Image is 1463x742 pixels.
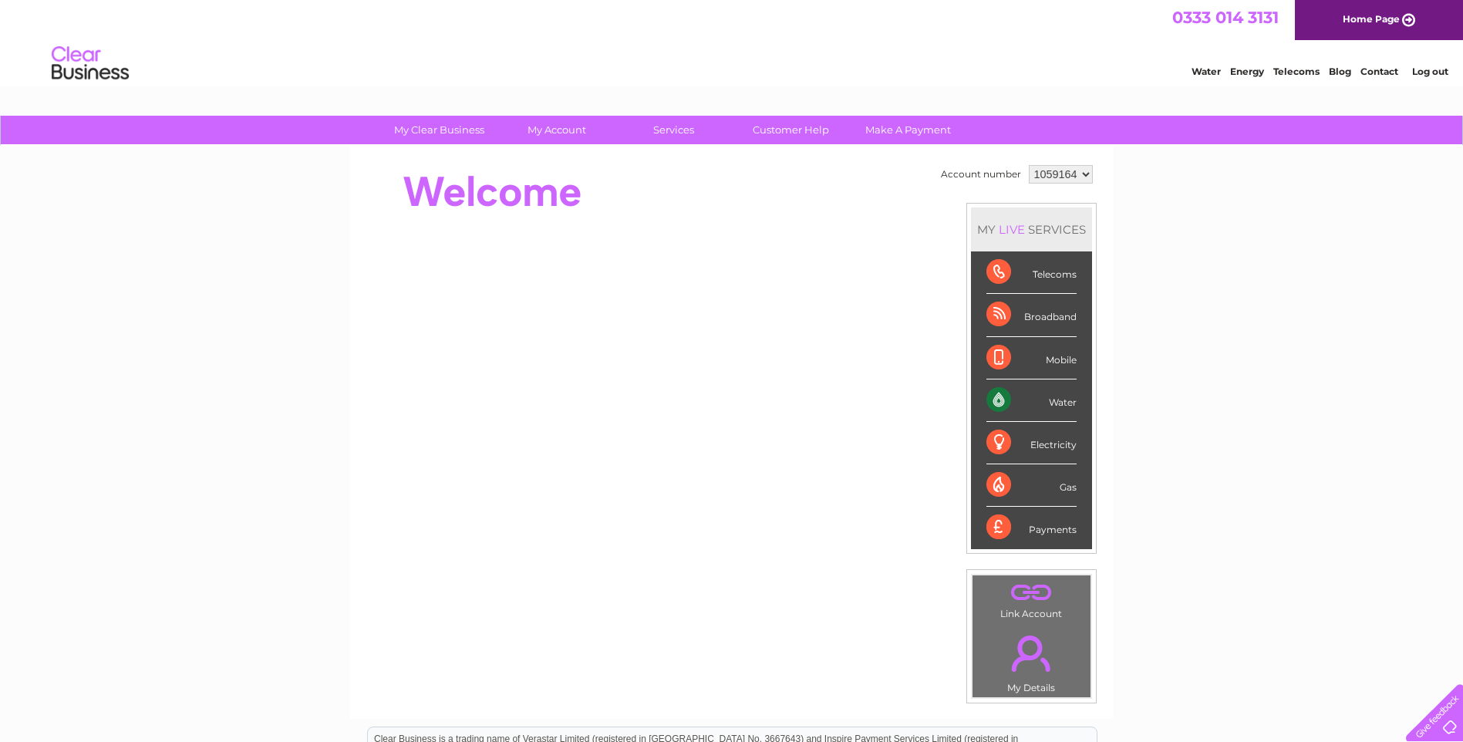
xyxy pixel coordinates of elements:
[1273,66,1320,77] a: Telecoms
[368,8,1097,75] div: Clear Business is a trading name of Verastar Limited (registered in [GEOGRAPHIC_DATA] No. 3667643...
[1230,66,1264,77] a: Energy
[986,507,1077,548] div: Payments
[1172,8,1279,27] a: 0333 014 3131
[986,251,1077,294] div: Telecoms
[610,116,737,144] a: Services
[986,464,1077,507] div: Gas
[1412,66,1448,77] a: Log out
[986,422,1077,464] div: Electricity
[493,116,620,144] a: My Account
[972,575,1091,623] td: Link Account
[976,579,1087,606] a: .
[1329,66,1351,77] a: Blog
[1360,66,1398,77] a: Contact
[986,337,1077,379] div: Mobile
[727,116,855,144] a: Customer Help
[376,116,503,144] a: My Clear Business
[996,222,1028,237] div: LIVE
[986,379,1077,422] div: Water
[1192,66,1221,77] a: Water
[986,294,1077,336] div: Broadband
[51,40,130,87] img: logo.png
[976,626,1087,680] a: .
[937,161,1025,187] td: Account number
[972,622,1091,698] td: My Details
[971,207,1092,251] div: MY SERVICES
[844,116,972,144] a: Make A Payment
